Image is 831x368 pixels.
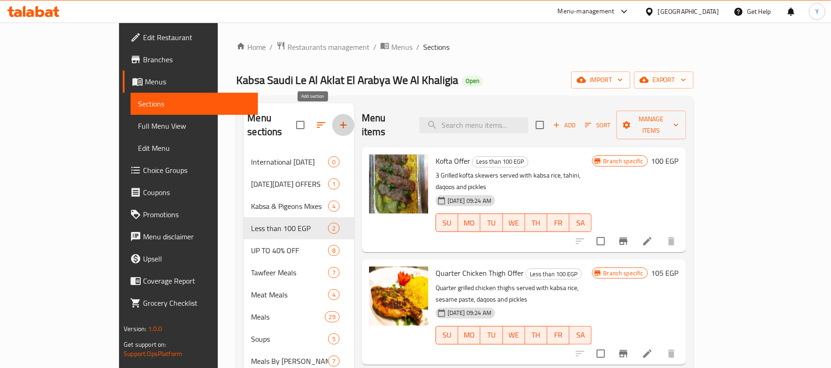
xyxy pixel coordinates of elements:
[251,311,324,322] span: Meals
[484,216,499,230] span: TU
[658,6,719,17] div: [GEOGRAPHIC_DATA]
[525,214,547,232] button: TH
[247,111,296,139] h2: Menu sections
[287,42,370,53] span: Restaurants management
[123,71,258,93] a: Menus
[244,173,354,195] div: [DATE][DATE] OFFERS1
[642,236,653,247] a: Edit menu item
[123,26,258,48] a: Edit Restaurant
[503,214,525,232] button: WE
[573,328,588,342] span: SA
[391,42,413,53] span: Menus
[569,326,592,344] button: SA
[573,216,588,230] span: SA
[138,120,251,131] span: Full Menu View
[329,268,339,277] span: 7
[328,333,340,344] div: items
[436,266,524,280] span: Quarter Chicken Thigh Offer
[652,154,679,167] h6: 100 EGP
[547,326,569,344] button: FR
[600,157,647,166] span: Branch specific
[551,328,566,342] span: FR
[507,328,521,342] span: WE
[251,245,328,256] div: UP TO 40% OFF
[291,115,310,135] span: Select all sections
[436,214,458,232] button: SU
[329,180,339,189] span: 1
[251,156,328,167] span: International [DATE]
[123,48,258,71] a: Branches
[328,289,340,300] div: items
[244,217,354,239] div: Less than 100 EGP2
[244,284,354,306] div: Meat Meals4
[251,356,328,367] div: Meals By Kilo
[444,309,495,317] span: [DATE] 09:24 AM
[244,151,354,173] div: International [DATE]0
[815,6,819,17] span: Y
[362,111,408,139] h2: Menu items
[269,42,273,53] li: /
[484,328,499,342] span: TU
[579,118,616,132] span: Sort items
[123,248,258,270] a: Upsell
[529,328,544,342] span: TH
[444,196,495,205] span: [DATE] 09:24 AM
[462,76,483,87] div: Open
[143,275,251,286] span: Coverage Report
[251,289,328,300] div: Meat Meals
[612,343,634,365] button: Branch-specific-item
[526,269,581,279] span: Less than 100 EGP
[131,93,258,115] a: Sections
[480,214,502,232] button: TU
[251,356,328,367] span: Meals By [PERSON_NAME]
[244,239,354,261] div: UP TO 40% OFF8
[571,71,630,89] button: import
[600,269,647,278] span: Branch specific
[558,6,615,17] div: Menu-management
[124,338,166,350] span: Get support on:
[480,326,502,344] button: TU
[328,156,340,167] div: items
[579,74,623,86] span: import
[634,71,693,89] button: export
[329,357,339,366] span: 7
[244,261,354,284] div: Tawfeer Meals7
[585,120,610,131] span: Sort
[276,41,370,53] a: Restaurants management
[641,74,686,86] span: export
[436,170,592,193] p: 3 Grilled kofta skewers served with kabsa rice, tahini, daqoos and pickles
[591,344,610,363] span: Select to update
[123,159,258,181] a: Choice Groups
[329,246,339,255] span: 8
[380,41,413,53] a: Menus
[440,216,454,230] span: SU
[138,142,251,154] span: Edit Menu
[123,226,258,248] a: Menu disclaimer
[328,201,340,212] div: items
[145,76,251,87] span: Menus
[325,311,340,322] div: items
[251,223,328,234] div: Less than 100 EGP
[251,201,328,212] span: Kabsa & Pigeons Mixes
[236,70,458,90] span: Kabsa Saudi Le Al Aklat El Arabya We Al Khaligia
[624,113,679,137] span: Manage items
[123,181,258,203] a: Coupons
[529,216,544,230] span: TH
[143,253,251,264] span: Upsell
[148,323,162,335] span: 1.0.0
[251,178,328,190] div: BLACK FRIDAY OFFERS
[458,214,480,232] button: MO
[143,187,251,198] span: Coupons
[131,115,258,137] a: Full Menu View
[143,209,251,220] span: Promotions
[251,333,328,344] span: Soups
[436,154,470,168] span: Kofta Offer
[251,267,328,278] span: Tawfeer Meals
[310,114,332,136] span: Sort sections
[419,117,528,133] input: search
[373,42,377,53] li: /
